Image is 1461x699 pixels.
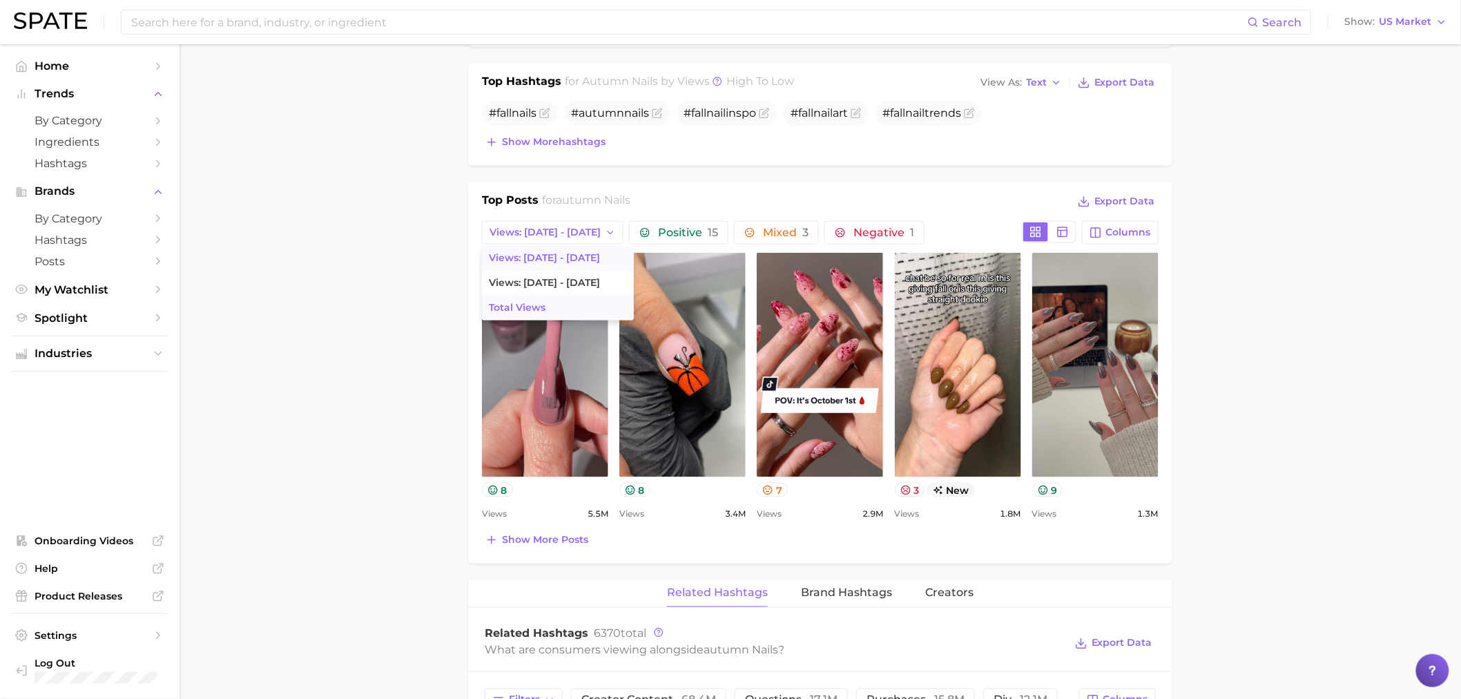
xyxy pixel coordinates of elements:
button: Brands [11,181,168,202]
button: Export Data [1074,192,1159,211]
span: autumn [579,106,624,119]
span: #fallnailtrends [882,106,961,119]
span: Settings [35,629,145,642]
span: autumn nails [557,193,631,207]
span: nails [512,106,536,119]
span: Views [895,506,920,522]
span: 1.8m [1000,506,1021,522]
span: 2.9m [863,506,884,522]
span: by Category [35,114,145,127]
input: Search here for a brand, industry, or ingredient [130,10,1248,34]
span: Trends [35,88,145,100]
button: 3 [895,483,925,497]
span: Export Data [1094,195,1155,207]
span: Home [35,59,145,73]
span: 1 [910,226,914,239]
button: Show morehashtags [482,133,609,152]
button: 7 [757,483,788,497]
a: Spotlight [11,307,168,329]
span: nails [624,106,649,119]
span: Brands [35,185,145,198]
button: 8 [619,483,650,497]
span: My Watchlist [35,283,145,296]
button: ShowUS Market [1342,13,1451,31]
span: Text [1026,79,1047,86]
button: Trends [11,84,168,104]
span: autumn nails [583,75,659,88]
span: Creators [925,587,974,600]
span: Views: [DATE] - [DATE] [490,227,601,238]
button: Export Data [1074,73,1159,93]
span: # [571,106,649,119]
h1: Top Hashtags [482,73,561,93]
span: #fall [489,106,536,119]
img: SPATE [14,12,87,29]
span: new [927,483,975,497]
span: Ingredients [35,135,145,149]
span: total [594,627,646,640]
button: Flag as miscategorized or irrelevant [964,108,975,119]
h2: for by Views [565,73,795,93]
span: Views [482,506,507,522]
span: Related Hashtags [667,587,768,600]
span: #fallnailart [791,106,848,119]
button: Flag as miscategorized or irrelevant [539,108,550,119]
span: autumn nails [704,644,778,657]
a: Home [11,55,168,77]
span: Views [619,506,644,522]
a: Posts [11,251,168,272]
span: Views: [DATE] - [DATE] [489,252,600,264]
span: Export Data [1094,77,1155,88]
button: Industries [11,343,168,364]
button: Flag as miscategorized or irrelevant [851,108,862,119]
span: 15 [708,226,718,239]
a: by Category [11,110,168,131]
span: Help [35,562,145,575]
span: high to low [727,75,795,88]
span: #fallnailinspo [684,106,756,119]
span: Show more posts [502,534,588,546]
span: Views [1032,506,1057,522]
a: Product Releases [11,586,168,606]
a: Ingredients [11,131,168,153]
span: Search [1263,16,1302,29]
span: 3 [802,226,809,239]
span: 5.5m [588,506,608,522]
button: Show more posts [482,530,592,550]
button: Columns [1082,221,1159,245]
span: Views: [DATE] - [DATE] [489,277,600,289]
span: Positive [658,227,718,238]
a: Hashtags [11,153,168,174]
span: Total Views [489,302,545,314]
span: Log Out [35,657,164,669]
button: Flag as miscategorized or irrelevant [652,108,663,119]
div: What are consumers viewing alongside ? [485,641,1065,660]
span: Spotlight [35,312,145,325]
h1: Top Posts [482,192,539,213]
span: Product Releases [35,590,145,602]
span: Export Data [1092,638,1152,649]
span: Brand Hashtags [801,587,892,600]
button: Views: [DATE] - [DATE] [482,221,623,245]
h2: for [543,192,631,213]
span: Industries [35,347,145,360]
span: Hashtags [35,233,145,247]
span: Hashtags [35,157,145,170]
span: 1.3m [1138,506,1159,522]
span: 6370 [594,627,621,640]
button: 8 [482,483,513,497]
span: Onboarding Videos [35,535,145,547]
button: 9 [1032,483,1063,497]
span: Columns [1106,227,1151,238]
span: 3.4m [725,506,746,522]
a: by Category [11,208,168,229]
span: View As [980,79,1022,86]
a: Log out. Currently logged in with e-mail caitlin.delaney@loreal.com. [11,653,168,688]
a: My Watchlist [11,279,168,300]
span: Show [1345,18,1375,26]
span: Views [757,506,782,522]
span: Show more hashtags [502,136,606,148]
span: Related Hashtags [485,627,588,640]
button: Export Data [1072,634,1156,653]
ul: Views: [DATE] - [DATE] [482,246,634,320]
